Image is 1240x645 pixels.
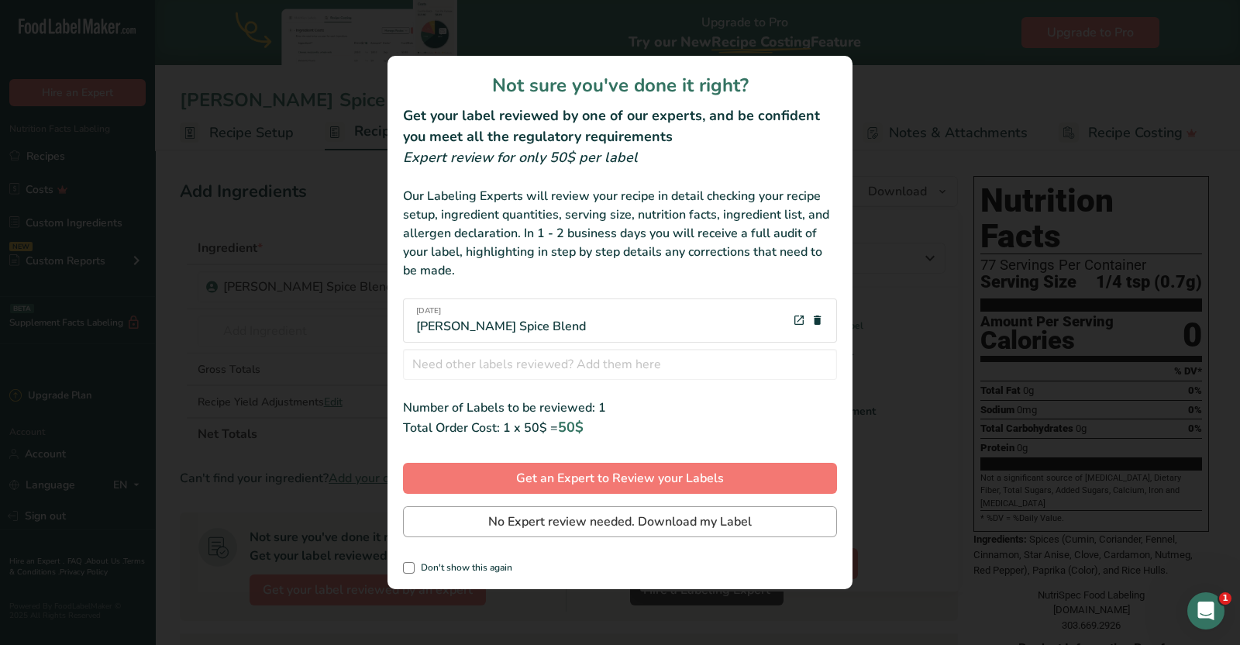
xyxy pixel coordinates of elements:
span: [DATE] [416,305,586,317]
div: Total Order Cost: 1 x 50$ = [403,417,837,438]
div: Number of Labels to be reviewed: 1 [403,398,837,417]
span: No Expert review needed. Download my Label [488,512,752,531]
button: Get an Expert to Review your Labels [403,463,837,494]
iframe: Intercom live chat [1187,592,1224,629]
div: [PERSON_NAME] Spice Blend [416,305,586,336]
input: Need other labels reviewed? Add them here [403,349,837,380]
h1: Not sure you've done it right? [403,71,837,99]
span: Get an Expert to Review your Labels [516,469,724,488]
span: 1 [1219,592,1231,605]
span: 50$ [558,418,584,436]
button: No Expert review needed. Download my Label [403,506,837,537]
span: Don't show this again [415,562,512,574]
h2: Get your label reviewed by one of our experts, and be confident you meet all the regulatory requi... [403,105,837,147]
div: Expert review for only 50$ per label [403,147,837,168]
div: Our Labeling Experts will review your recipe in detail checking your recipe setup, ingredient qua... [403,187,837,280]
